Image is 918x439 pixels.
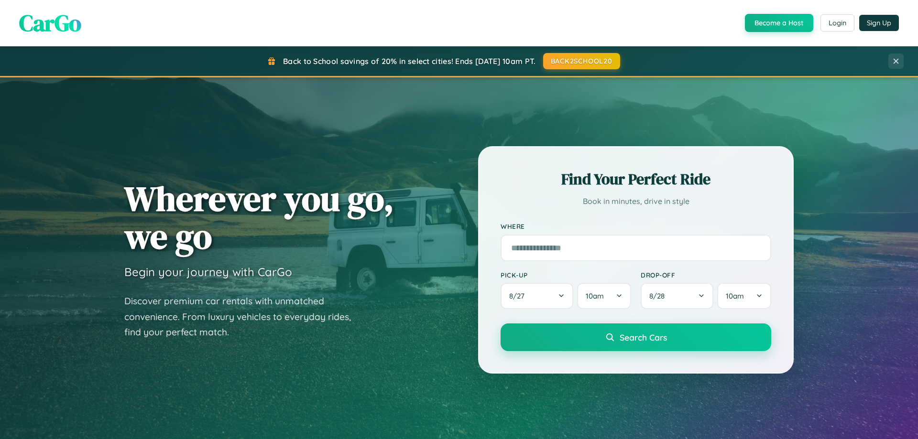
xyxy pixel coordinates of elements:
span: 8 / 27 [509,291,529,300]
button: BACK2SCHOOL20 [543,53,620,69]
button: Login [820,14,854,32]
button: 10am [577,283,631,309]
label: Pick-up [501,271,631,279]
span: 10am [726,291,744,300]
p: Book in minutes, drive in style [501,194,771,208]
span: Back to School savings of 20% in select cities! Ends [DATE] 10am PT. [283,56,535,66]
h2: Find Your Perfect Ride [501,169,771,190]
button: Become a Host [745,14,813,32]
button: Sign Up [859,15,899,31]
button: Search Cars [501,323,771,351]
span: CarGo [19,7,81,39]
button: 8/28 [641,283,713,309]
button: 10am [717,283,771,309]
span: 10am [586,291,604,300]
span: Search Cars [620,332,667,343]
p: Discover premium car rentals with unmatched convenience. From luxury vehicles to everyday rides, ... [124,293,363,340]
span: 8 / 28 [649,291,669,300]
h1: Wherever you go, we go [124,180,394,255]
label: Where [501,223,771,231]
button: 8/27 [501,283,573,309]
label: Drop-off [641,271,771,279]
h3: Begin your journey with CarGo [124,265,292,279]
